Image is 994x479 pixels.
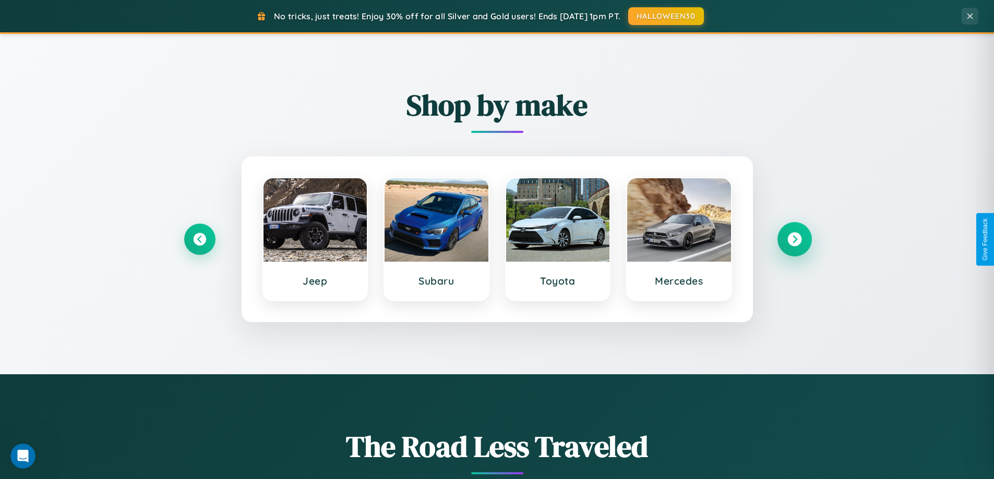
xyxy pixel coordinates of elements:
[981,218,989,261] div: Give Feedback
[638,275,721,287] h3: Mercedes
[628,7,704,25] button: HALLOWEEN30
[517,275,600,287] h3: Toyota
[10,444,35,469] iframe: Intercom live chat
[274,11,620,21] span: No tricks, just treats! Enjoy 30% off for all Silver and Gold users! Ends [DATE] 1pm PT.
[184,426,810,466] h1: The Road Less Traveled
[274,275,357,287] h3: Jeep
[395,275,478,287] h3: Subaru
[184,85,810,125] h2: Shop by make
